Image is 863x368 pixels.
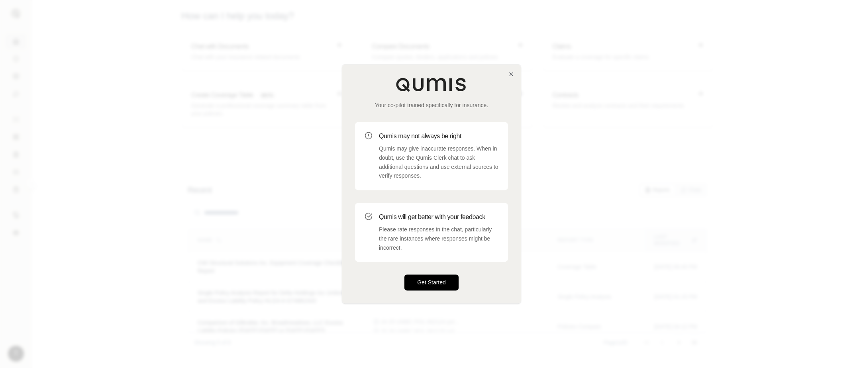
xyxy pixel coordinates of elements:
[396,77,467,92] img: Qumis Logo
[355,101,508,109] p: Your co-pilot trained specifically for insurance.
[379,225,498,252] p: Please rate responses in the chat, particularly the rare instances where responses might be incor...
[379,144,498,180] p: Qumis may give inaccurate responses. When in doubt, use the Qumis Clerk chat to ask additional qu...
[379,131,498,141] h3: Qumis may not always be right
[404,275,459,291] button: Get Started
[379,212,498,222] h3: Qumis will get better with your feedback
